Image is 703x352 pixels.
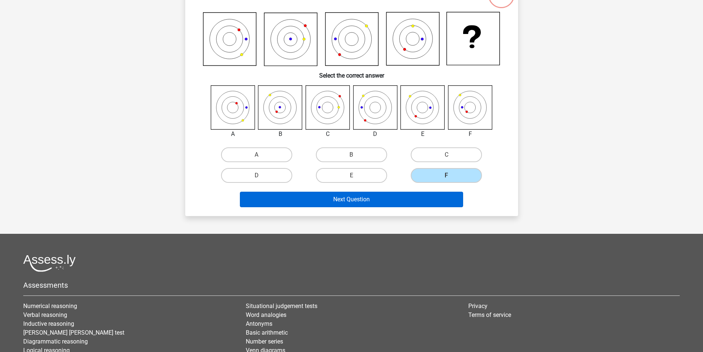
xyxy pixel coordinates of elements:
[23,254,76,272] img: Assessly logo
[246,329,288,336] a: Basic arithmetic
[240,192,463,207] button: Next Question
[246,338,283,345] a: Number series
[23,320,74,327] a: Inductive reasoning
[221,147,292,162] label: A
[23,329,124,336] a: [PERSON_NAME] [PERSON_NAME] test
[23,281,680,290] h5: Assessments
[246,311,286,318] a: Word analogies
[411,147,482,162] label: C
[252,130,308,139] div: B
[205,130,261,139] div: A
[468,303,487,310] a: Privacy
[246,303,317,310] a: Situational judgement tests
[300,130,356,139] div: C
[23,303,77,310] a: Numerical reasoning
[221,168,292,183] label: D
[316,168,387,183] label: E
[197,66,506,79] h6: Select the correct answer
[468,311,511,318] a: Terms of service
[395,130,451,139] div: E
[23,311,67,318] a: Verbal reasoning
[23,338,88,345] a: Diagrammatic reasoning
[442,130,498,139] div: F
[411,168,482,183] label: F
[316,147,387,162] label: B
[246,320,272,327] a: Antonyms
[348,130,403,139] div: D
